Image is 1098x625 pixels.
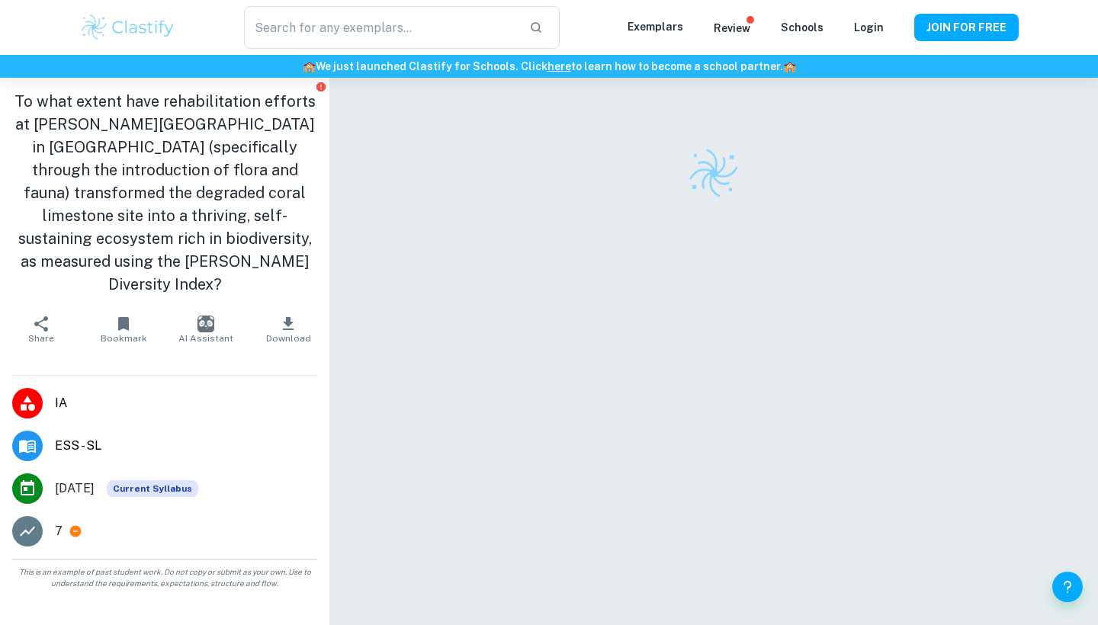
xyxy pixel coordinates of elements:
[79,12,176,43] img: Clastify logo
[107,480,198,497] div: This exemplar is based on the current syllabus. Feel free to refer to it for inspiration/ideas wh...
[3,58,1095,75] h6: We just launched Clastify for Schools. Click to learn how to become a school partner.
[1052,572,1083,602] button: Help and Feedback
[12,90,317,296] h1: To what extent have rehabilitation efforts at [PERSON_NAME][GEOGRAPHIC_DATA] in [GEOGRAPHIC_DATA]...
[82,308,165,351] button: Bookmark
[547,60,571,72] a: here
[781,21,823,34] a: Schools
[28,333,54,344] span: Share
[6,566,323,589] span: This is an example of past student work. Do not copy or submit as your own. Use to understand the...
[266,333,311,344] span: Download
[686,146,741,200] img: Clastify logo
[55,394,317,412] span: IA
[628,18,683,35] p: Exemplars
[315,81,326,92] button: Report issue
[55,479,95,498] span: [DATE]
[178,333,233,344] span: AI Assistant
[244,6,517,49] input: Search for any exemplars...
[107,480,198,497] span: Current Syllabus
[55,437,317,455] span: ESS - SL
[783,60,796,72] span: 🏫
[55,522,63,540] p: 7
[914,14,1019,41] button: JOIN FOR FREE
[101,333,147,344] span: Bookmark
[197,316,214,332] img: AI Assistant
[247,308,329,351] button: Download
[303,60,316,72] span: 🏫
[854,21,884,34] a: Login
[714,20,750,37] p: Review
[165,308,247,351] button: AI Assistant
